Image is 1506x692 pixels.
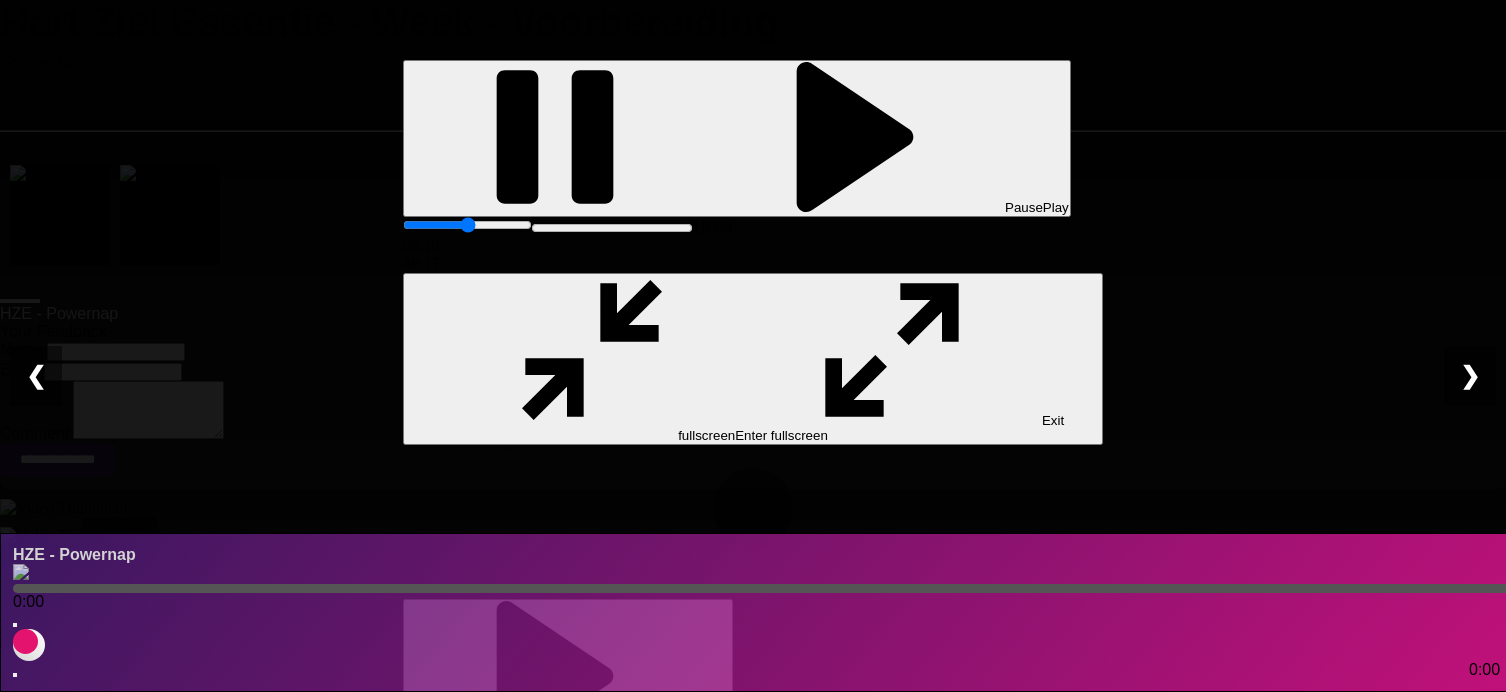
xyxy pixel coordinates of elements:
span: Play [1043,200,1069,215]
span: 15:09 [692,219,732,236]
span: Exit fullscreen [678,413,1064,443]
div: ❯ [1444,346,1496,406]
progress: % buffered [532,220,692,236]
button: Pause [403,60,1071,217]
span: Pause [1005,200,1043,215]
span: 0:00 [1469,661,1500,678]
span: Enter fullscreen [735,428,828,443]
div: Duration [403,255,1103,273]
div: Current time [403,237,1103,255]
button: Exit fullscreenEnter fullscreen [403,273,1103,445]
span: 0:00 [13,593,44,610]
input: Seek [403,217,532,233]
div: ❮ [10,346,62,406]
img: songbox-logo-white.png [13,564,29,580]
